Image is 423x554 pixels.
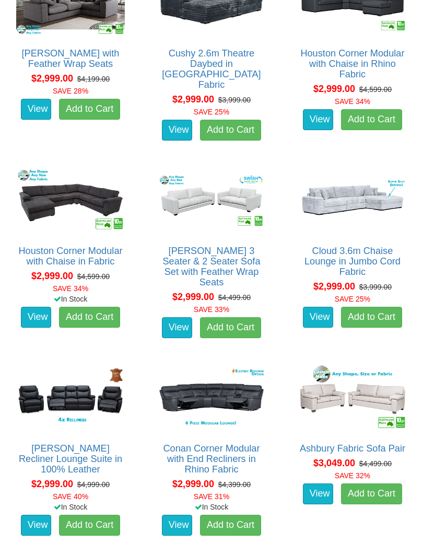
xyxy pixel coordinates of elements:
[53,284,88,293] font: SAVE 34%
[6,294,135,304] div: In Stock
[155,165,268,236] img: Erika 3 Seater & 2 Seater Sofa Set with Feather Wrap Seats
[21,99,51,120] a: View
[341,109,402,130] a: Add to Cart
[21,515,51,536] a: View
[304,246,401,277] a: Cloud 3.6m Chaise Lounge in Jumbo Cord Fabric
[162,48,261,90] a: Cushy 2.6m Theatre Daybed in [GEOGRAPHIC_DATA] Fabric
[162,120,192,141] a: View
[335,97,370,106] font: SAVE 34%
[341,307,402,328] a: Add to Cart
[296,165,409,236] img: Cloud 3.6m Chaise Lounge in Jumbo Cord Fabric
[172,94,214,105] span: $2,999.00
[162,246,260,287] a: [PERSON_NAME] 3 Seater & 2 Seater Sofa Set with Feather Wrap Seats
[19,443,122,475] a: [PERSON_NAME] Recliner Lounge Suite in 100% Leather
[359,459,392,468] del: $4,499.00
[194,305,229,314] font: SAVE 33%
[300,443,405,454] a: Ashbury Fabric Sofa Pair
[313,84,355,94] span: $2,999.00
[162,317,192,338] a: View
[300,48,404,79] a: Houston Corner Modular with Chaise in Rhino Fabric
[303,109,333,130] a: View
[359,283,392,291] del: $3,999.00
[14,165,127,236] img: Houston Corner Modular with Chaise in Fabric
[200,515,261,536] a: Add to Cart
[77,75,110,83] del: $4,199.00
[18,246,122,267] a: Houston Corner Modular with Chaise in Fabric
[194,492,229,501] font: SAVE 31%
[14,363,127,433] img: Maxwell Recliner Lounge Suite in 100% Leather
[303,483,333,504] a: View
[200,120,261,141] a: Add to Cart
[200,317,261,338] a: Add to Cart
[194,108,229,116] font: SAVE 25%
[155,363,268,433] img: Conan Corner Modular with End Recliners in Rhino Fabric
[303,307,333,328] a: View
[31,271,73,281] span: $2,999.00
[77,480,110,489] del: $4,999.00
[22,48,120,69] a: [PERSON_NAME] with Feather Wrap Seats
[31,479,73,489] span: $2,999.00
[31,73,73,84] span: $2,999.00
[163,443,260,475] a: Conan Corner Modular with End Recliners in Rhino Fabric
[53,87,88,95] font: SAVE 28%
[162,515,192,536] a: View
[6,502,135,512] div: In Stock
[359,85,392,94] del: $4,599.00
[59,99,120,120] a: Add to Cart
[341,483,402,504] a: Add to Cart
[147,502,276,512] div: In Stock
[21,307,51,328] a: View
[59,515,120,536] a: Add to Cart
[296,363,409,433] img: Ashbury Fabric Sofa Pair
[335,295,370,303] font: SAVE 25%
[172,479,214,489] span: $2,999.00
[313,458,355,468] span: $3,049.00
[313,281,355,292] span: $2,999.00
[77,272,110,281] del: $4,599.00
[218,480,251,489] del: $4,399.00
[335,471,370,480] font: SAVE 32%
[53,492,88,501] font: SAVE 40%
[172,292,214,302] span: $2,999.00
[218,96,251,104] del: $3,999.00
[59,307,120,328] a: Add to Cart
[218,293,251,302] del: $4,499.00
